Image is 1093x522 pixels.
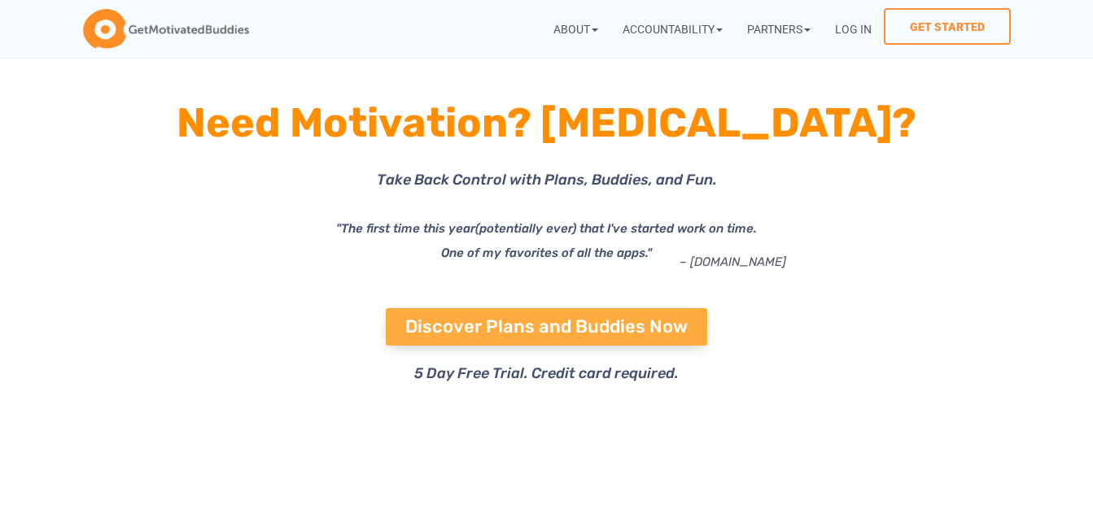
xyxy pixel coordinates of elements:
span: 5 Day Free Trial. Credit card required. [414,364,679,382]
i: "The first time this year [336,221,475,236]
a: Get Started [884,8,1011,45]
a: – [DOMAIN_NAME] [680,254,786,269]
span: Discover Plans and Buddies Now [405,318,688,336]
a: Discover Plans and Buddies Now [386,308,707,346]
a: Partners [735,8,823,50]
h1: Need Motivation? [MEDICAL_DATA]? [107,94,986,152]
span: Take Back Control with Plans, Buddies, and Fun. [377,171,717,189]
a: Accountability [610,8,735,50]
a: Log In [823,8,884,50]
img: GetMotivatedBuddies [83,9,249,50]
i: (potentially ever) that I've started work on time. One of my favorites of all the apps." [441,221,757,260]
a: About [541,8,610,50]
